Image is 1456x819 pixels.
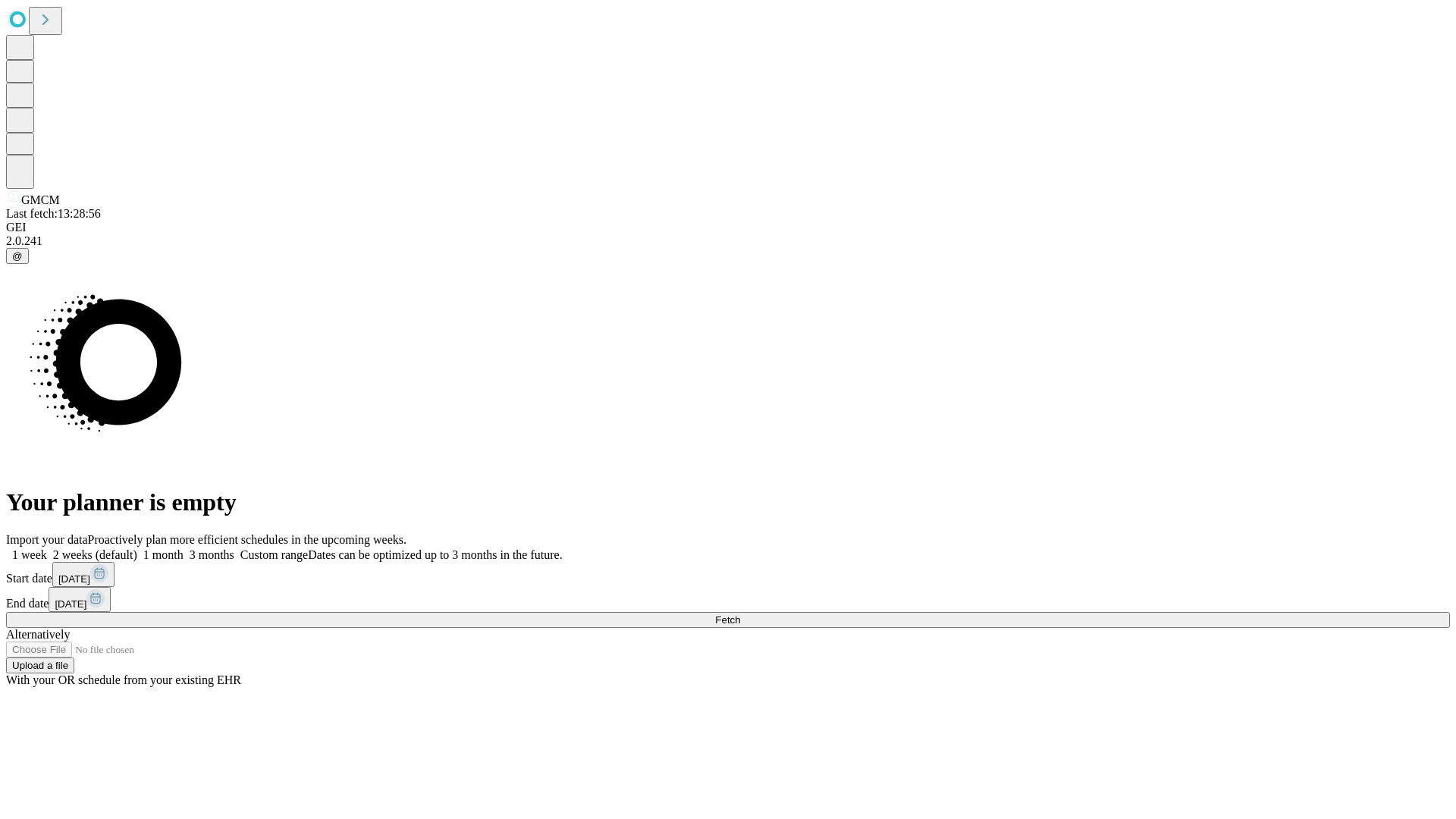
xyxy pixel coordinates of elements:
[308,548,562,561] span: Dates can be optimized up to 3 months in the future.
[6,234,1450,248] div: 2.0.241
[6,628,70,641] span: Alternatively
[6,207,101,220] span: Last fetch: 13:28:56
[12,548,47,561] span: 1 week
[88,533,406,546] span: Proactively plan more efficient schedules in the upcoming weeks.
[190,548,234,561] span: 3 months
[6,673,241,686] span: With your OR schedule from your existing EHR
[12,250,23,262] span: @
[6,587,1450,612] div: End date
[6,248,29,264] button: @
[58,573,90,585] span: [DATE]
[6,221,1450,234] div: GEI
[6,657,74,673] button: Upload a file
[21,193,60,206] span: GMCM
[143,548,184,561] span: 1 month
[6,488,1450,516] h1: Your planner is empty
[240,548,308,561] span: Custom range
[53,548,137,561] span: 2 weeks (default)
[6,533,88,546] span: Import your data
[52,562,115,587] button: [DATE]
[49,587,111,612] button: [DATE]
[55,598,86,610] span: [DATE]
[6,562,1450,587] div: Start date
[6,612,1450,628] button: Fetch
[715,614,740,626] span: Fetch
